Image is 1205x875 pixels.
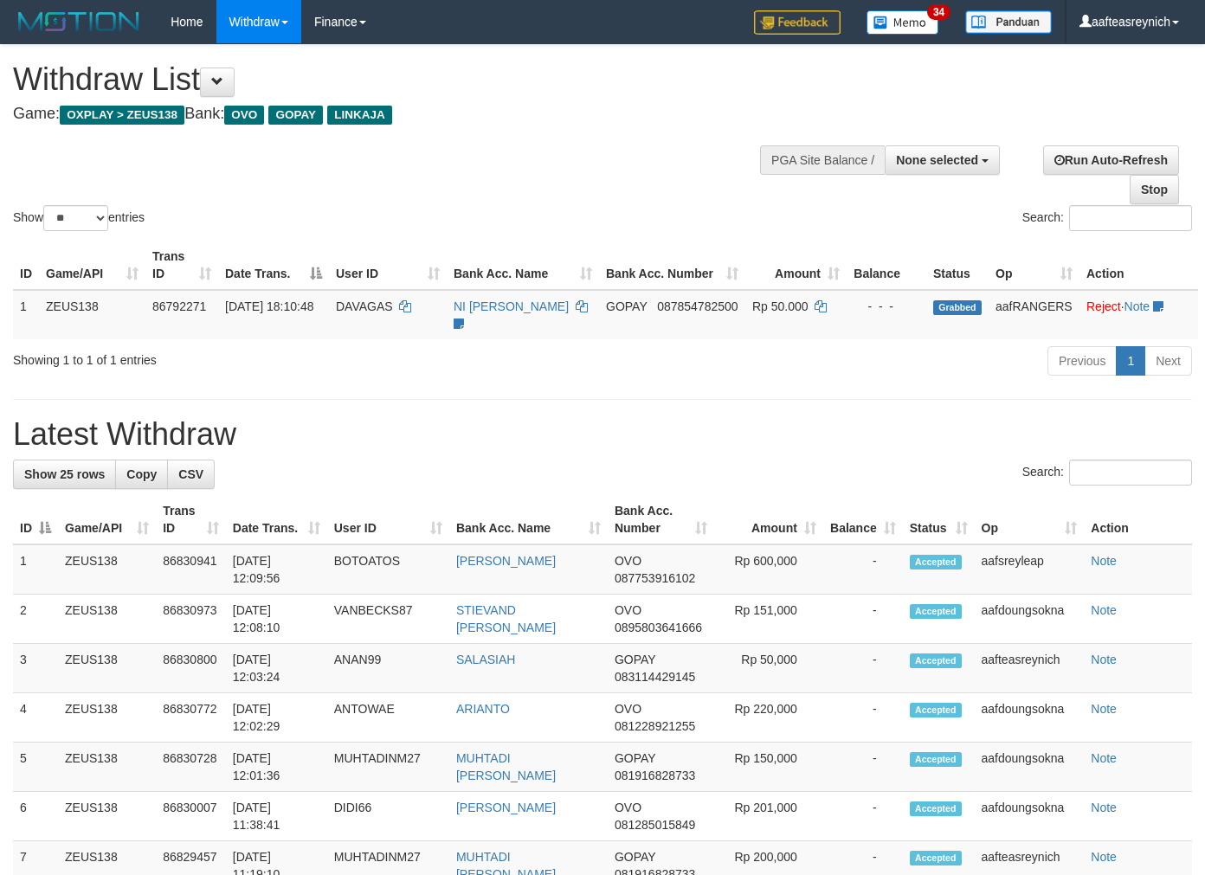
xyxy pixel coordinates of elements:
td: ZEUS138 [58,792,156,841]
span: CSV [178,467,203,481]
td: aafdoungsokna [975,595,1085,644]
a: [PERSON_NAME] [456,801,556,814]
td: BOTOATOS [327,544,449,595]
td: [DATE] 12:09:56 [226,544,327,595]
th: Op: activate to sort column ascending [989,241,1079,290]
span: OVO [615,702,641,716]
td: aafdoungsokna [975,792,1085,841]
label: Show entries [13,205,145,231]
td: aafsreyleap [975,544,1085,595]
a: Note [1091,603,1117,617]
td: MUHTADINM27 [327,743,449,792]
td: 86830941 [156,544,226,595]
th: Op: activate to sort column ascending [975,495,1085,544]
span: Copy 087854782500 to clipboard [657,299,738,313]
h4: Game: Bank: [13,106,786,123]
td: ZEUS138 [58,644,156,693]
td: [DATE] 12:01:36 [226,743,327,792]
span: OVO [615,603,641,617]
td: ZEUS138 [58,743,156,792]
a: Next [1144,346,1192,376]
td: 3 [13,644,58,693]
span: LINKAJA [327,106,392,125]
th: Trans ID: activate to sort column ascending [156,495,226,544]
td: 86830973 [156,595,226,644]
input: Search: [1069,460,1192,486]
span: Accepted [910,851,962,865]
td: 4 [13,693,58,743]
button: None selected [885,145,1000,175]
td: Rp 201,000 [714,792,823,841]
span: 34 [927,4,950,20]
span: Accepted [910,801,962,816]
a: Note [1091,850,1117,864]
td: ANAN99 [327,644,449,693]
div: - - - [854,298,919,315]
td: VANBECKS87 [327,595,449,644]
td: 6 [13,792,58,841]
td: ZEUS138 [58,595,156,644]
td: ZEUS138 [39,290,145,339]
a: Run Auto-Refresh [1043,145,1179,175]
span: Accepted [910,604,962,619]
span: Copy [126,467,157,481]
a: Note [1091,702,1117,716]
td: [DATE] 12:08:10 [226,595,327,644]
th: Game/API: activate to sort column ascending [39,241,145,290]
span: Rp 50.000 [752,299,809,313]
td: Rp 150,000 [714,743,823,792]
th: User ID: activate to sort column ascending [329,241,447,290]
th: Date Trans.: activate to sort column descending [218,241,329,290]
td: 1 [13,544,58,595]
h1: Latest Withdraw [13,417,1192,452]
span: 86792271 [152,299,206,313]
th: User ID: activate to sort column ascending [327,495,449,544]
td: Rp 151,000 [714,595,823,644]
span: Grabbed [933,300,982,315]
input: Search: [1069,205,1192,231]
a: Copy [115,460,168,489]
th: Status [926,241,989,290]
td: - [823,792,903,841]
td: - [823,595,903,644]
td: ANTOWAE [327,693,449,743]
th: ID: activate to sort column descending [13,495,58,544]
span: GOPAY [615,850,655,864]
th: Balance [847,241,926,290]
img: panduan.png [965,10,1052,34]
th: Balance: activate to sort column ascending [823,495,903,544]
label: Search: [1022,460,1192,486]
td: - [823,644,903,693]
span: Copy 083114429145 to clipboard [615,670,695,684]
td: aafdoungsokna [975,693,1085,743]
span: GOPAY [606,299,647,313]
a: SALASIAH [456,653,515,666]
div: PGA Site Balance / [760,145,885,175]
a: NI [PERSON_NAME] [454,299,569,313]
a: MUHTADI [PERSON_NAME] [456,751,556,782]
th: Action [1084,495,1192,544]
span: Copy 081916828733 to clipboard [615,769,695,782]
th: Amount: activate to sort column ascending [745,241,847,290]
span: [DATE] 18:10:48 [225,299,313,313]
td: 5 [13,743,58,792]
span: OVO [615,554,641,568]
select: Showentries [43,205,108,231]
th: Date Trans.: activate to sort column ascending [226,495,327,544]
span: Accepted [910,555,962,569]
td: 86830007 [156,792,226,841]
a: Note [1091,751,1117,765]
th: Amount: activate to sort column ascending [714,495,823,544]
td: - [823,544,903,595]
a: Previous [1047,346,1117,376]
td: 86830772 [156,693,226,743]
span: Copy 081228921255 to clipboard [615,719,695,733]
img: Button%20Memo.svg [867,10,939,35]
label: Search: [1022,205,1192,231]
td: Rp 600,000 [714,544,823,595]
td: - [823,693,903,743]
a: Note [1124,299,1150,313]
td: DIDI66 [327,792,449,841]
span: Accepted [910,653,962,668]
span: Copy 081285015849 to clipboard [615,818,695,832]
